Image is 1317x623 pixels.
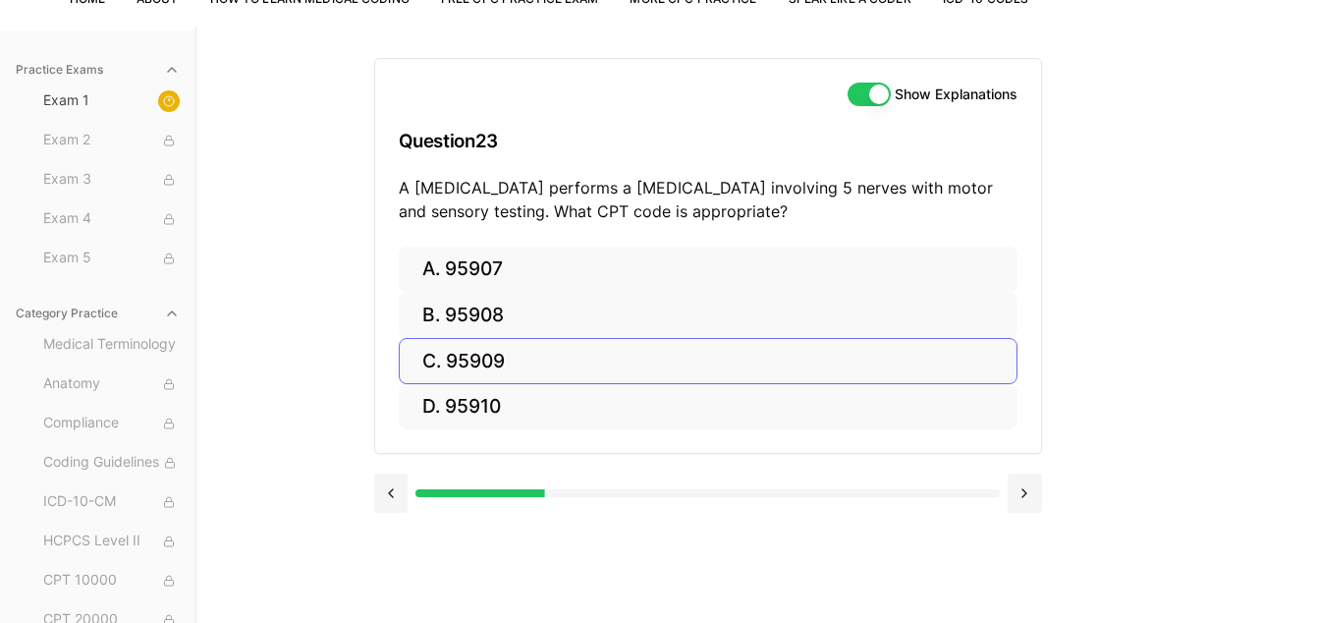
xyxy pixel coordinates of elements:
span: Anatomy [43,373,180,395]
button: Practice Exams [8,54,188,85]
span: Exam 1 [43,90,180,112]
button: Medical Terminology [35,329,188,361]
span: ICD-10-CM [43,491,180,513]
span: HCPCS Level II [43,531,180,552]
span: Exam 5 [43,248,180,269]
p: A [MEDICAL_DATA] performs a [MEDICAL_DATA] involving 5 nerves with motor and sensory testing. Wha... [399,176,1017,223]
button: Coding Guidelines [35,447,188,479]
button: B. 95908 [399,293,1017,339]
button: Compliance [35,408,188,439]
span: Exam 2 [43,130,180,151]
span: Compliance [43,413,180,434]
button: C. 95909 [399,338,1017,384]
button: Exam 1 [35,85,188,117]
button: Anatomy [35,368,188,400]
button: D. 95910 [399,384,1017,430]
span: Medical Terminology [43,334,180,356]
button: ICD-10-CM [35,486,188,518]
button: A. 95907 [399,247,1017,293]
span: CPT 10000 [43,570,180,592]
button: Exam 2 [35,125,188,156]
h3: Question 23 [399,112,1017,170]
span: Exam 3 [43,169,180,191]
label: Show Explanations [895,87,1017,101]
span: Coding Guidelines [43,452,180,474]
button: CPT 10000 [35,565,188,596]
span: Exam 4 [43,208,180,230]
button: HCPCS Level II [35,526,188,557]
button: Exam 4 [35,203,188,235]
button: Category Practice [8,298,188,329]
button: Exam 3 [35,164,188,196]
button: Exam 5 [35,243,188,274]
